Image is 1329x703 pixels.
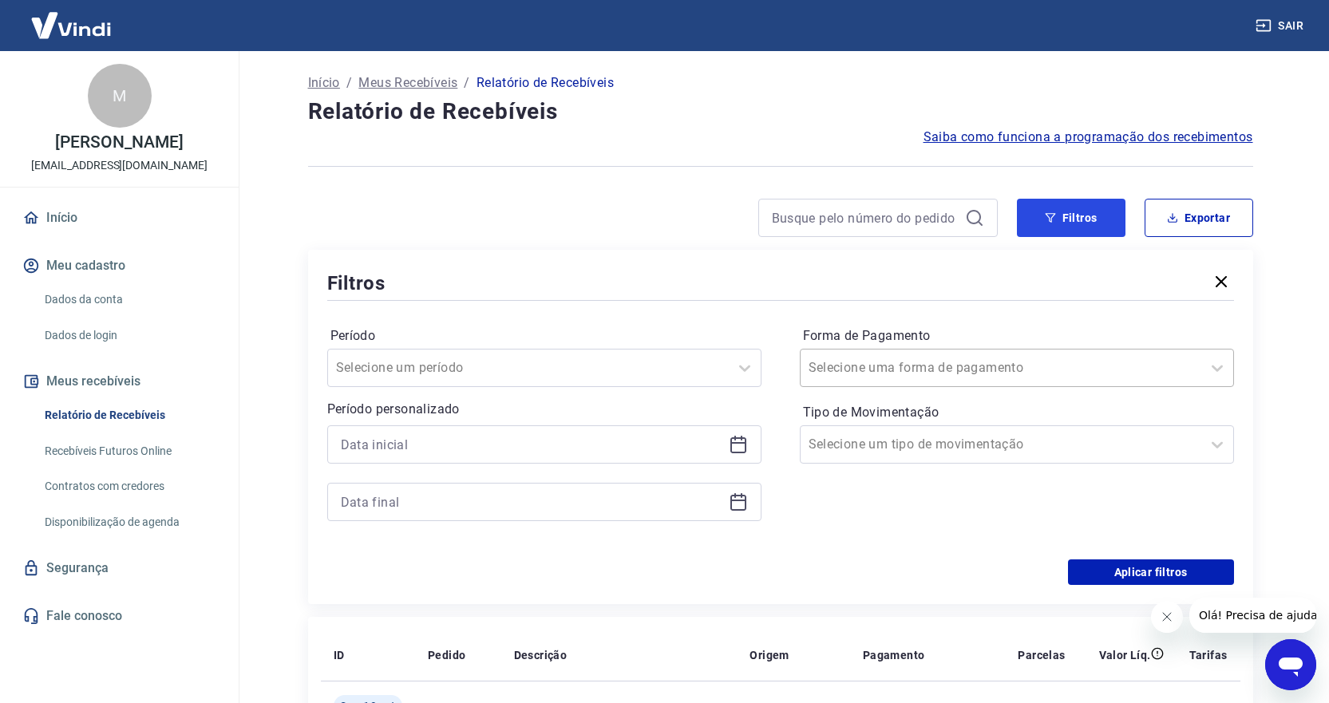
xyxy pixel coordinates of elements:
a: Dados da conta [38,283,220,316]
input: Data inicial [341,432,722,456]
p: Pedido [428,647,465,663]
p: / [346,73,352,93]
a: Fale conosco [19,598,220,634]
button: Meu cadastro [19,248,220,283]
button: Meus recebíveis [19,364,220,399]
p: Tarifas [1189,647,1228,663]
input: Busque pelo número do pedido [772,206,959,230]
p: Parcelas [1018,647,1065,663]
h4: Relatório de Recebíveis [308,96,1253,128]
a: Segurança [19,551,220,586]
p: ID [334,647,345,663]
a: Disponibilização de agenda [38,506,220,539]
a: Saiba como funciona a programação dos recebimentos [924,128,1253,147]
img: Vindi [19,1,123,49]
a: Recebíveis Futuros Online [38,435,220,468]
iframe: Fechar mensagem [1151,601,1183,633]
iframe: Botão para abrir a janela de mensagens [1265,639,1316,690]
p: Período personalizado [327,400,761,419]
label: Tipo de Movimentação [803,403,1231,422]
a: Início [19,200,220,235]
h5: Filtros [327,271,386,296]
button: Filtros [1017,199,1125,237]
button: Sair [1252,11,1310,41]
p: Valor Líq. [1099,647,1151,663]
a: Dados de login [38,319,220,352]
p: [PERSON_NAME] [55,134,183,151]
label: Período [330,326,758,346]
button: Aplicar filtros [1068,559,1234,585]
p: [EMAIL_ADDRESS][DOMAIN_NAME] [31,157,208,174]
div: M [88,64,152,128]
p: Relatório de Recebíveis [477,73,614,93]
button: Exportar [1145,199,1253,237]
p: / [464,73,469,93]
a: Meus Recebíveis [358,73,457,93]
a: Relatório de Recebíveis [38,399,220,432]
p: Descrição [514,647,568,663]
iframe: Mensagem da empresa [1189,598,1316,633]
a: Contratos com credores [38,470,220,503]
span: Olá! Precisa de ajuda? [10,11,134,24]
label: Forma de Pagamento [803,326,1231,346]
p: Origem [750,647,789,663]
a: Início [308,73,340,93]
p: Pagamento [863,647,925,663]
input: Data final [341,490,722,514]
